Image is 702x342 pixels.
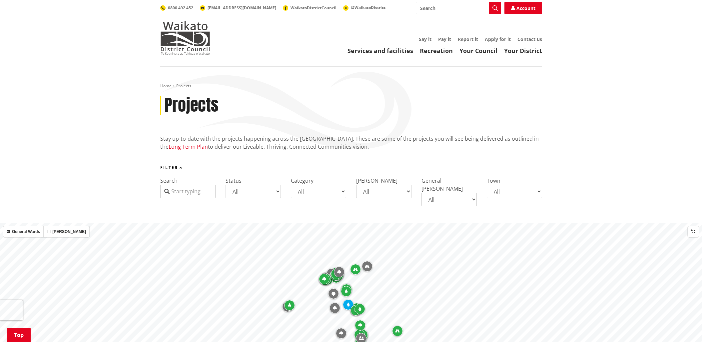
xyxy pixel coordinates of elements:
[356,177,397,184] label: [PERSON_NAME]
[351,303,362,314] div: Map marker
[160,83,542,89] nav: breadcrumb
[319,274,330,284] div: Map marker
[226,177,242,184] label: Status
[336,328,347,339] div: Map marker
[485,36,511,42] a: Apply for it
[331,269,342,279] div: Map marker
[321,272,332,283] div: Map marker
[291,177,314,184] label: Category
[160,185,216,198] input: Start typing...
[328,288,339,299] div: Map marker
[200,5,276,11] a: [EMAIL_ADDRESS][DOMAIN_NAME]
[354,329,365,340] div: Map marker
[160,177,178,184] label: Search
[354,304,365,314] div: Map marker
[504,2,542,14] a: Account
[43,226,89,237] label: [PERSON_NAME]
[688,226,699,237] button: Reset
[284,300,295,311] div: Map marker
[327,268,337,279] div: Map marker
[341,284,352,295] div: Map marker
[355,320,365,331] div: Map marker
[438,36,451,42] a: Pay it
[416,2,501,14] input: Search input
[334,267,345,277] div: Map marker
[343,299,353,310] div: Map marker
[351,5,385,10] span: @WaikatoDistrict
[291,5,337,11] span: WaikatoDistrictCouncil
[160,83,172,89] a: Home
[321,273,331,284] div: Map marker
[282,301,293,312] div: Map marker
[160,135,542,151] p: Stay up-to-date with the projects happening across the [GEOGRAPHIC_DATA]. These are some of the p...
[350,264,361,275] div: Map marker
[341,286,351,297] div: Map marker
[671,314,695,338] iframe: Messenger Launcher
[331,268,341,278] div: Map marker
[165,96,219,115] h1: Projects
[176,83,191,89] span: Projects
[420,47,453,55] a: Recreation
[362,261,372,272] div: Map marker
[343,5,385,10] a: @WaikatoDistrict
[421,177,463,192] label: General [PERSON_NAME]
[458,36,478,42] a: Report it
[331,270,341,281] div: Map marker
[168,5,193,11] span: 0800 492 452
[160,21,210,55] img: Waikato District Council - Te Kaunihera aa Takiwaa o Waikato
[517,36,542,42] a: Contact us
[169,143,208,150] a: Long Term Plan
[487,177,500,184] label: Town
[459,47,497,55] a: Your Council
[208,5,276,11] span: [EMAIL_ADDRESS][DOMAIN_NAME]
[330,303,340,313] div: Map marker
[160,5,193,11] a: 0800 492 452
[348,47,413,55] a: Services and facilities
[392,326,403,336] div: Map marker
[504,47,542,55] a: Your District
[283,5,337,11] a: WaikatoDistrictCouncil
[419,36,431,42] a: Say it
[160,165,183,170] button: Filter
[351,305,361,316] div: Map marker
[3,226,43,237] label: General Wards
[7,328,31,342] a: Top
